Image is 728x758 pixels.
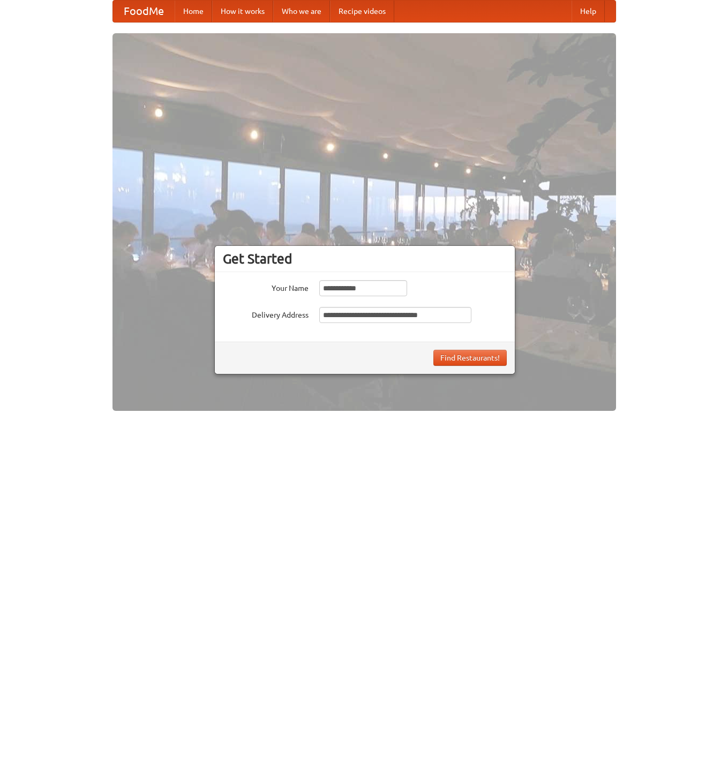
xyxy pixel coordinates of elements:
a: Help [572,1,605,22]
a: Recipe videos [330,1,394,22]
button: Find Restaurants! [433,350,507,366]
a: Who we are [273,1,330,22]
a: FoodMe [113,1,175,22]
h3: Get Started [223,251,507,267]
label: Your Name [223,280,309,294]
a: How it works [212,1,273,22]
label: Delivery Address [223,307,309,320]
a: Home [175,1,212,22]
